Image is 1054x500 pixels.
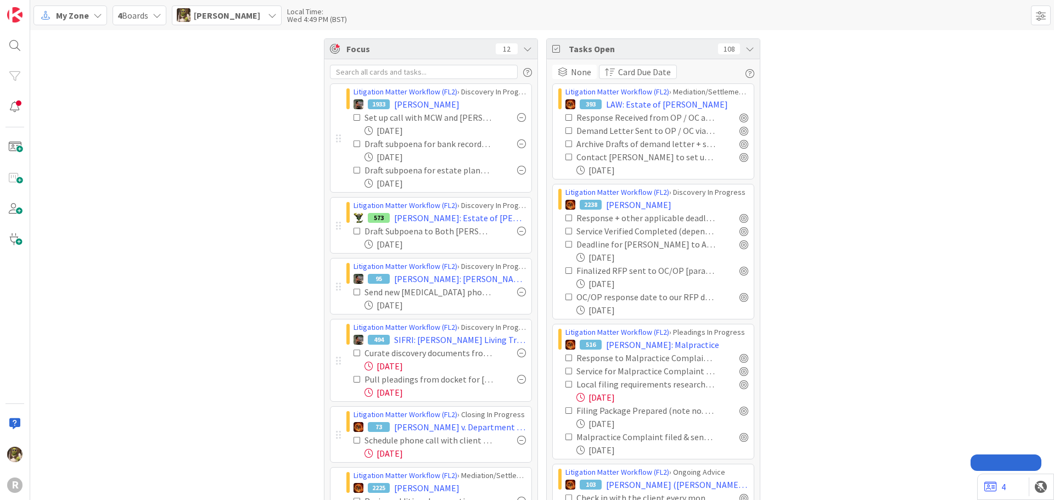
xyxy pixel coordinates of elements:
div: [DATE] [365,150,526,164]
img: MW [354,274,363,284]
div: [DATE] [576,391,748,404]
div: 494 [368,335,390,345]
div: 2225 [368,483,390,493]
div: Set up call with MCW and [PERSON_NAME] (client's nephew) re deposition [365,111,493,124]
div: 108 [718,43,740,54]
div: R [7,477,23,493]
div: [DATE] [576,304,748,317]
img: TR [565,200,575,210]
span: Boards [117,9,148,22]
div: Pull pleadings from docket for [PERSON_NAME] [365,373,493,386]
img: TR [565,480,575,490]
div: [DATE] [365,359,526,373]
div: Filing Package Prepared (note no. of copies, cover sheet, etc.) + Filing Fee Noted [paralegal] [576,404,715,417]
div: Send new [MEDICAL_DATA] photos to opposing counsel / remind max [365,285,493,299]
div: Response Received from OP / OC and saved to file [576,111,715,124]
div: OC/OP response date to our RFP docketed [paralegal] [576,290,715,304]
div: Local filing requirements researched from [GEOGRAPHIC_DATA] [paralegal] [576,378,715,391]
span: [PERSON_NAME]: [PERSON_NAME] [394,272,526,285]
div: [DATE] [365,386,526,399]
div: 393 [580,99,602,109]
a: Litigation Matter Workflow (FL2) [354,322,457,332]
div: Draft subpoena for estate planning file from decedents prior counsel (check cross-petition) [365,164,493,177]
div: 573 [368,213,390,223]
a: Litigation Matter Workflow (FL2) [354,261,457,271]
button: Card Due Date [599,65,677,79]
div: Finalized RFP sent to OC/OP [paralegal] [576,264,715,277]
b: 4 [117,10,122,21]
div: [DATE] [576,251,748,264]
img: TR [565,340,575,350]
input: Search all cards and tasks... [330,65,518,79]
div: Demand Letter Sent to OP / OC via US Mail + Email [576,124,715,137]
div: Draft subpoena for bank records of decedent [365,137,493,150]
span: [PERSON_NAME] v. Department of Human Services [394,420,526,434]
div: Response to Malpractice Complaint calendared & card next deadline updated [paralegal] [576,351,715,364]
div: [DATE] [365,124,526,137]
span: [PERSON_NAME]: Estate of [PERSON_NAME] [394,211,526,224]
div: › Discovery In Progress [354,322,526,333]
a: Litigation Matter Workflow (FL2) [354,200,457,210]
div: › Mediation/Settlement in Progress [565,86,748,98]
span: [PERSON_NAME] [394,481,459,495]
div: › Closing In Progress [354,409,526,420]
div: Wed 4:49 PM (BST) [287,15,347,23]
a: Litigation Matter Workflow (FL2) [354,87,457,97]
div: Response + other applicable deadlines calendared [576,211,715,224]
a: Litigation Matter Workflow (FL2) [565,187,669,197]
div: [DATE] [365,299,526,312]
div: 516 [580,340,602,350]
span: [PERSON_NAME] [394,98,459,111]
div: › Pleadings In Progress [565,327,748,338]
span: My Zone [56,9,89,22]
a: Litigation Matter Workflow (FL2) [565,327,669,337]
span: [PERSON_NAME] ([PERSON_NAME] v [PERSON_NAME]) [606,478,748,491]
div: Draft Subpoena to Both [PERSON_NAME] (ask [PERSON_NAME]) [365,224,493,238]
div: [DATE] [576,164,748,177]
div: 1933 [368,99,390,109]
img: DG [177,8,190,22]
div: › Discovery In Progress [354,86,526,98]
a: Litigation Matter Workflow (FL2) [565,87,669,97]
span: [PERSON_NAME] [606,198,671,211]
div: Schedule phone call with client and TWR [365,434,493,447]
div: › Discovery In Progress [354,261,526,272]
span: [PERSON_NAME] [194,9,260,22]
a: Litigation Matter Workflow (FL2) [565,467,669,477]
div: › Ongoing Advice [565,467,748,478]
img: DG [7,447,23,462]
span: None [571,65,591,78]
div: Service Verified Completed (depends on service method) [576,224,715,238]
div: Curate discovery documents from OP [365,346,493,359]
span: LAW: Estate of [PERSON_NAME] [606,98,728,111]
div: 12 [496,43,518,54]
div: Deadline for [PERSON_NAME] to Answer Complaint : [DATE] [576,238,715,251]
img: TR [354,422,363,432]
div: 73 [368,422,390,432]
div: 2238 [580,200,602,210]
img: TR [565,99,575,109]
div: [DATE] [365,238,526,251]
img: TR [354,483,363,493]
span: Card Due Date [618,65,671,78]
img: MW [354,335,363,345]
div: Archive Drafts of demand letter + save final version in correspondence folder [576,137,715,150]
span: [PERSON_NAME]: Malpractice [606,338,719,351]
div: Malpractice Complaint filed & sent out for Service [paralegal] by [DATE] [576,430,715,443]
span: SIFRI: [PERSON_NAME] Living Trust [394,333,526,346]
span: Tasks Open [569,42,713,55]
div: [DATE] [576,277,748,290]
div: [DATE] [365,447,526,460]
div: [DATE] [576,443,748,457]
div: 95 [368,274,390,284]
img: Visit kanbanzone.com [7,7,23,23]
div: [DATE] [365,177,526,190]
span: Focus [346,42,487,55]
div: 103 [580,480,602,490]
img: MW [354,99,363,109]
div: [DATE] [576,417,748,430]
img: NC [354,213,363,223]
div: › Discovery In Progress [354,200,526,211]
div: Service for Malpractice Complaint Verified Completed (depends on service method) [paralegal] [576,364,715,378]
div: Contact [PERSON_NAME] to set up phone call with TWR (after petition is drafted) [576,150,715,164]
